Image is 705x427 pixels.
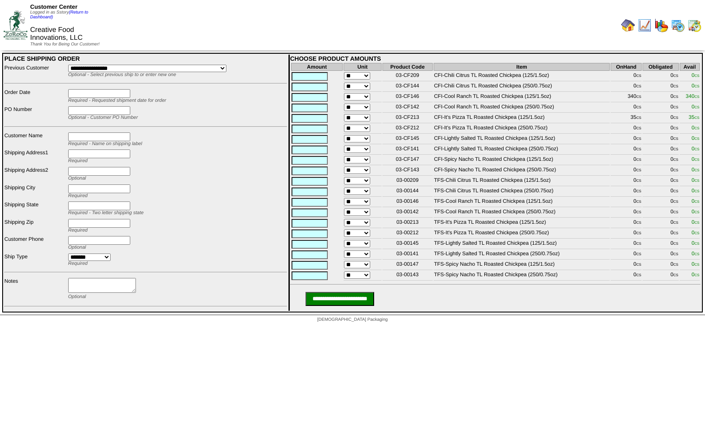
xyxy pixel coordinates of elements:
[695,84,699,88] span: CS
[695,221,699,225] span: CS
[434,72,610,81] td: CFI-Chili Citrus TL Roasted Chickpea (125/1.5oz)
[674,158,678,162] span: CS
[434,198,610,207] td: TFS-Cool Ranch TL Roasted Chickpea (125/1.5oz)
[674,147,678,151] span: CS
[674,189,678,193] span: CS
[636,252,641,256] span: CS
[68,261,88,266] span: Required
[30,10,88,20] a: (Return to Dashboard)
[4,278,67,302] td: Notes
[434,240,610,249] td: TFS-Lightly Salted TL Roasted Chickpea (125/1.5oz)
[382,260,433,270] td: 03-00147
[611,103,642,113] td: 0
[695,116,699,120] span: CS
[691,219,699,225] span: 0
[691,125,699,131] span: 0
[695,242,699,246] span: CS
[611,208,642,218] td: 0
[691,198,699,204] span: 0
[68,245,86,250] span: Optional
[621,18,635,32] img: home.gif
[674,200,678,204] span: CS
[434,103,610,113] td: CFI-Cool Ranch TL Roasted Chickpea (250/0.75oz)
[642,72,679,81] td: 0
[642,260,679,270] td: 0
[636,137,641,141] span: CS
[434,177,610,186] td: TFS-Chili Citrus TL Roasted Chickpea (125/1.5oz)
[4,219,67,235] td: Shipping Zip
[611,177,642,186] td: 0
[674,126,678,130] span: CS
[695,168,699,172] span: CS
[434,271,610,281] td: TFS-Spicy Nacho TL Roasted Chickpea (250/0.75oz)
[636,74,641,78] span: CS
[434,219,610,228] td: TFS-It's Pizza TL Roasted Chickpea (125/1.5oz)
[695,105,699,109] span: CS
[674,168,678,172] span: CS
[434,93,610,102] td: CFI-Cool Ranch TL Roasted Chickpea (125/1.5oz)
[611,229,642,239] td: 0
[691,156,699,162] span: 0
[382,198,433,207] td: 03-00146
[674,179,678,183] span: CS
[674,263,678,267] span: CS
[611,135,642,144] td: 0
[434,145,610,155] td: CFI-Lightly Salted TL Roasted Chickpea (250/0.75oz)
[382,177,433,186] td: 03-00209
[691,72,699,78] span: 0
[636,105,641,109] span: CS
[611,250,642,260] td: 0
[30,3,77,10] span: Customer Center
[611,72,642,81] td: 0
[382,63,433,71] th: Product Code
[674,95,678,99] span: CS
[611,63,642,71] th: OnHand
[4,55,287,62] div: PLACE SHIPPING ORDER
[695,252,699,256] span: CS
[691,146,699,152] span: 0
[4,149,67,166] td: Shipping Address1
[674,137,678,141] span: CS
[638,18,652,32] img: line_graph.gif
[611,82,642,92] td: 0
[434,63,610,71] th: Item
[691,187,699,194] span: 0
[695,74,699,78] span: CS
[68,193,88,198] span: Required
[642,177,679,186] td: 0
[317,317,388,322] span: [DEMOGRAPHIC_DATA] Packaging
[671,18,685,32] img: calendarprod.gif
[611,156,642,165] td: 0
[642,114,679,123] td: 0
[382,114,433,123] td: 03-CF213
[611,187,642,197] td: 0
[611,219,642,228] td: 0
[382,271,433,281] td: 03-00143
[636,231,641,235] span: CS
[434,82,610,92] td: CFI-Chili Citrus TL Roasted Chickpea (250/0.75oz)
[674,231,678,235] span: CS
[642,103,679,113] td: 0
[642,82,679,92] td: 0
[642,229,679,239] td: 0
[636,273,641,277] span: CS
[382,103,433,113] td: 03-CF142
[68,158,88,163] span: Required
[382,93,433,102] td: 03-CF146
[434,166,610,176] td: CFI-Spicy Nacho TL Roasted Chickpea (250/0.75oz)
[642,208,679,218] td: 0
[674,116,678,120] span: CS
[689,114,699,120] span: 35
[642,124,679,134] td: 0
[382,250,433,260] td: 03-00141
[691,83,699,89] span: 0
[4,106,67,122] td: PO Number
[642,166,679,176] td: 0
[68,228,88,233] span: Required
[642,93,679,102] td: 0
[695,126,699,130] span: CS
[691,135,699,141] span: 0
[611,198,642,207] td: 0
[382,240,433,249] td: 03-00145
[3,10,28,40] img: ZoRoCo_Logo(Green%26Foil)%20jpg.webp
